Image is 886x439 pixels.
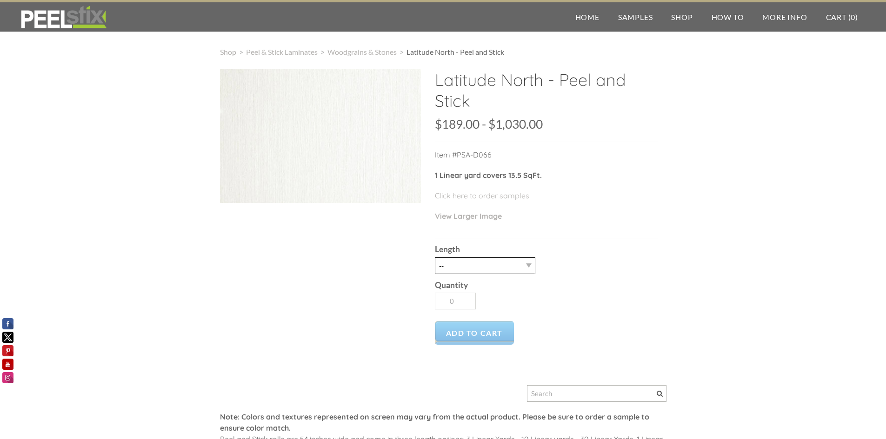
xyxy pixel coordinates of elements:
[435,321,514,345] a: Add to Cart
[566,2,609,32] a: Home
[246,47,318,56] a: Peel & Stick Laminates
[318,47,327,56] span: >
[435,211,502,221] a: View Larger Image
[406,47,504,56] span: Latitude North - Peel and Stick
[220,412,649,432] font: Note: Colors and textures represented on screen may vary from the actual product. Please be sure ...
[435,149,658,170] p: Item #PSA-D066
[817,2,867,32] a: Cart (0)
[435,244,460,254] b: Length
[851,13,855,21] span: 0
[19,6,108,29] img: REFACE SUPPLIES
[435,191,529,200] a: Click here to order samples
[702,2,753,32] a: How To
[236,47,246,56] span: >
[657,391,663,397] span: Search
[609,2,662,32] a: Samples
[753,2,816,32] a: More Info
[397,47,406,56] span: >
[327,47,397,56] a: Woodgrains & Stones
[435,117,543,131] span: $189.00 - $1,030.00
[435,280,468,290] b: Quantity
[435,170,542,180] strong: 1 Linear yard covers 13.5 SqFt.
[435,69,658,118] h2: Latitude North - Peel and Stick
[662,2,702,32] a: Shop
[527,385,666,402] input: Search
[220,47,236,56] a: Shop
